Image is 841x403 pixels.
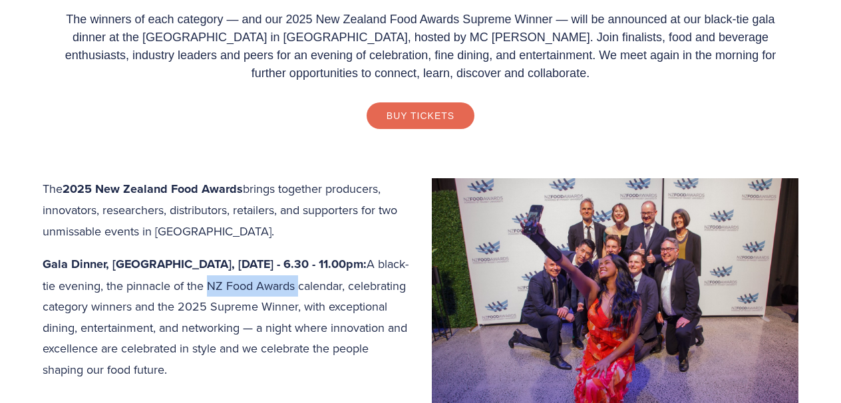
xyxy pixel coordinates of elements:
strong: Gala Dinner, [GEOGRAPHIC_DATA], [DATE] - 6.30 - 11.00pm: [43,255,367,273]
p: The brings together producers, innovators, researchers, distributors, retailers, and supporters f... [43,178,798,242]
a: Buy Tickets [367,102,474,129]
p: A black-tie evening, the pinnacle of the NZ Food Awards calendar, celebrating category winners an... [43,253,798,380]
strong: 2025 New Zealand Food Awards [63,180,243,198]
p: The winners of each category — and our 2025 New Zealand Food Awards Supreme Winner — will be anno... [56,11,785,82]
